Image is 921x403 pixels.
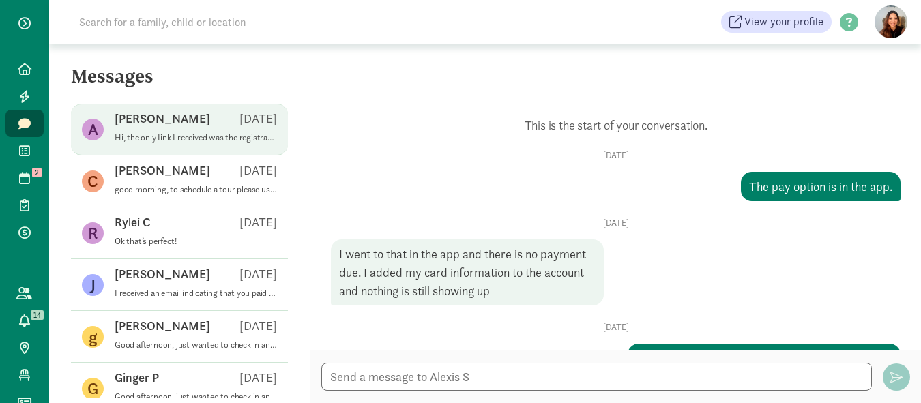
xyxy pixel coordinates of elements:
p: [DATE] [239,318,277,334]
p: [DATE] [239,266,277,282]
a: 2 [5,164,44,192]
p: [DATE] [239,162,277,179]
p: This is the start of your conversation. [331,117,901,134]
a: 14 [5,307,44,334]
h5: Messages [49,65,310,98]
span: 14 [31,310,44,320]
p: [DATE] [331,218,901,228]
p: Hi, the only Iink I received was the registration link, but I just updated their emergency contac... [115,132,277,143]
figure: J [82,274,104,296]
p: [DATE] [239,110,277,127]
p: [PERSON_NAME] [115,266,210,282]
p: Ok that’s perfect! [115,236,277,247]
p: good morning, to schedule a tour please use tour scheduler from website [DOMAIN_NAME], after acce... [115,184,277,195]
figure: g [82,326,104,348]
figure: C [82,170,104,192]
p: Ginger P [115,370,159,386]
p: I received an email indicating that you paid the registration fee which indicates that you have a... [115,288,277,299]
p: [PERSON_NAME] [115,162,210,179]
div: I went to that in the app and there is no payment due. I added my card information to the account... [331,239,604,305]
p: [DATE] [331,150,901,161]
p: [DATE] [239,214,277,230]
p: Rylei C [115,214,151,230]
p: [DATE] [331,322,901,333]
figure: R [82,222,104,244]
p: Good afternoon, just wanted to check in and see if you were still interested in enrolling with us... [115,391,277,402]
span: 2 [32,168,42,177]
p: Good afternoon, just wanted to check in and see if you are still interested in enrolling with us?... [115,340,277,350]
figure: G [82,378,104,400]
p: [PERSON_NAME] [115,110,210,127]
figure: A [82,119,104,140]
p: [DATE] [239,370,277,386]
input: Search for a family, child or location [71,8,454,35]
a: View your profile [721,11,832,33]
p: [PERSON_NAME] [115,318,210,334]
div: The pay option is in the app. [741,172,901,201]
span: View your profile [744,14,823,30]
